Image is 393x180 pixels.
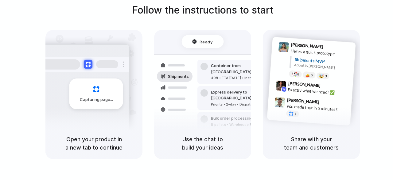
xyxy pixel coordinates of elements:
span: 1 [294,112,297,116]
h1: Follow the instructions to start [132,3,273,18]
span: [PERSON_NAME] [288,80,321,89]
div: Express delivery to [GEOGRAPHIC_DATA] [211,89,277,101]
span: Shipments [168,74,189,80]
div: Added by [PERSON_NAME] [294,62,351,71]
span: 3 [325,74,327,78]
span: 5 [311,74,313,77]
h5: Use the chat to build your ideas [161,135,244,152]
span: 9:47 AM [321,99,334,107]
span: 9:42 AM [322,83,335,90]
span: [PERSON_NAME] [291,41,323,50]
span: Ready [200,38,213,45]
h5: Open your product in a new tab to continue [53,135,135,152]
span: Capturing page [80,97,114,103]
div: 40ft • ETA [DATE] • In transit [211,75,277,81]
div: Priority • 2-day • Dispatched [211,102,277,107]
div: you made that in 5 minutes?! [286,103,348,113]
div: Here's a quick prototype [290,48,352,58]
div: Container from [GEOGRAPHIC_DATA] [211,63,277,75]
div: Bulk order processing [211,115,268,122]
span: 9:41 AM [325,44,338,52]
div: 8 pallets • Warehouse B • Packed [211,122,268,127]
span: 8 [297,73,299,76]
div: Exactly what we need! ✅ [288,86,349,97]
div: 🤯 [319,74,324,78]
div: Shipments MVP [294,56,351,66]
h5: Share with your team and customers [270,135,352,152]
span: [PERSON_NAME] [287,97,320,106]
